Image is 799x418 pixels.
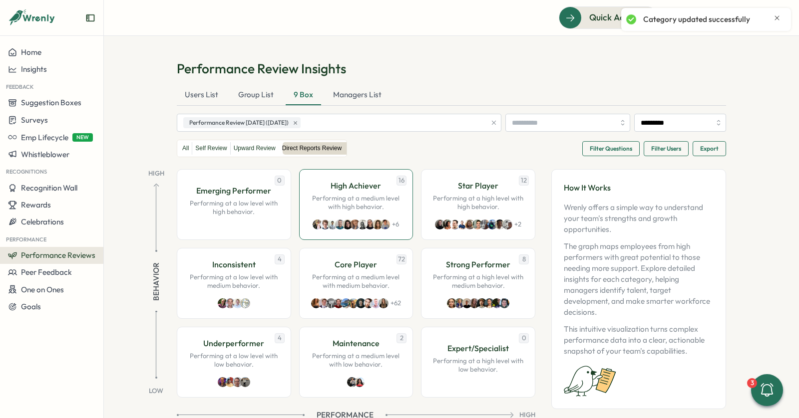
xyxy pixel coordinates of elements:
img: Joe Barber [320,219,330,229]
p: This intuitive visualization turns complex performance data into a clear, actionable snapshot of ... [564,324,714,357]
span: 0 [275,176,285,186]
span: 4 [275,254,285,264]
span: Performance Reviews [21,250,95,260]
p: Performing at a medium level with high behavior. [310,194,403,211]
img: Craig Broughton [480,219,490,229]
span: 16 [397,176,406,186]
button: 3 [751,374,783,406]
img: Stephanie Yeaman [373,219,383,229]
img: Kavita Thomas [355,377,365,387]
p: Underperformer [203,337,264,350]
button: Export [693,141,726,156]
img: Chris Hogben [450,219,460,229]
img: Viveca Riley [442,219,452,229]
img: Hanna Smith [454,298,464,308]
img: Hannah Saunders [313,219,323,229]
span: Recognition Wall [21,183,77,193]
img: Aimee Weston [469,298,479,308]
div: 3 [747,378,757,388]
img: Laurie Dunn [462,298,472,308]
p: Inconsistent [212,258,256,271]
span: Filter Users [651,142,681,156]
img: Damien Glista [358,219,368,229]
p: + 2 [514,220,521,229]
p: Emerging Performer [196,185,271,197]
button: Filter Questions [582,141,640,156]
span: Goals [21,302,41,311]
img: Reza Salehipour [225,377,235,387]
p: Performing at a high level with high behavior. [431,194,525,211]
p: Performing at a medium level with low behavior. [310,352,403,369]
p: Performing at a medium level with medium behavior. [310,273,403,290]
img: Noor ul ain [502,219,512,229]
img: Thomas Clark [233,298,243,308]
img: Tomas Liepis [335,219,345,229]
img: Robin McDowell [233,377,243,387]
img: Robert Moody [240,377,250,387]
img: Elise McInnes [487,219,497,229]
div: Managers List [325,85,390,105]
p: High Achiever [331,180,381,192]
img: Layton Burchell [465,219,475,229]
img: Brendan Lawton [319,298,329,308]
p: Category updated successfully [643,14,750,25]
img: Adrian Pearcey [218,377,228,387]
span: Whistleblower [21,150,69,159]
div: Group List [230,85,282,105]
img: Larry Sule-Balogun [495,219,505,229]
span: Home [21,47,41,57]
img: Harriet Stewart [350,219,360,229]
h1: Performance Review Insights [177,60,726,77]
img: Joshua Sim [328,219,338,229]
span: One on Ones [21,285,64,294]
img: Lauren Hymanson [343,219,353,229]
span: Surveys [21,115,48,125]
p: High [148,169,164,178]
div: 9 Box [286,85,321,105]
label: Direct Reports Review [279,142,345,155]
label: All [179,142,192,155]
img: Lucy Skinner [435,219,445,229]
span: 12 [519,176,529,186]
span: 0 [519,333,529,343]
p: Performing at a high level with medium behavior. [431,273,525,290]
span: 8 [519,254,529,264]
img: Niamh Linton [379,298,389,308]
img: Max Shuter [225,298,235,308]
p: Core Player [335,258,377,271]
p: Performing at a high level with low behavior. [431,357,525,374]
p: Performing at a low level with high behavior. [187,199,281,216]
span: Filter Questions [590,142,632,156]
img: Emily Thompson [311,298,321,308]
img: Naomi Gotts [334,298,344,308]
span: Quick Actions [589,11,644,24]
span: Behavior [151,262,162,300]
span: NEW [72,133,93,142]
p: How It Works [564,182,714,194]
span: Peer Feedback [21,267,72,277]
p: The graph maps employees from high performers with great potential to those needing more support.... [564,241,714,318]
p: Low [149,383,163,396]
img: Adam Ursell [341,298,351,308]
img: Anthony Iles [492,298,502,308]
p: Performing at a low level with low behavior. [187,352,281,369]
span: Performance Review [DATE] ([DATE]) [189,118,289,128]
span: Emp Lifecycle [21,133,68,142]
p: Expert/Specialist [447,342,509,355]
p: Star Player [458,180,498,192]
div: Users List [177,85,226,105]
img: Ines Coulon [349,298,359,308]
span: 4 [275,333,285,343]
img: Gerome Braddock [499,298,509,308]
img: Marco [218,298,228,308]
p: Wrenly offers a simple way to understand your team's strengths and growth opportunities. [564,202,714,235]
span: Suggestion Boxes [21,98,81,107]
p: Performing at a low level with medium behavior. [187,273,281,290]
img: Ben Cruttenden [356,298,366,308]
img: Sarah Rutter [447,298,457,308]
img: Rosie Teo [484,298,494,308]
img: James Nock [457,219,467,229]
img: Jay Cowle [364,298,374,308]
label: Upward Review [231,142,279,155]
img: Tobit Michael [472,219,482,229]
